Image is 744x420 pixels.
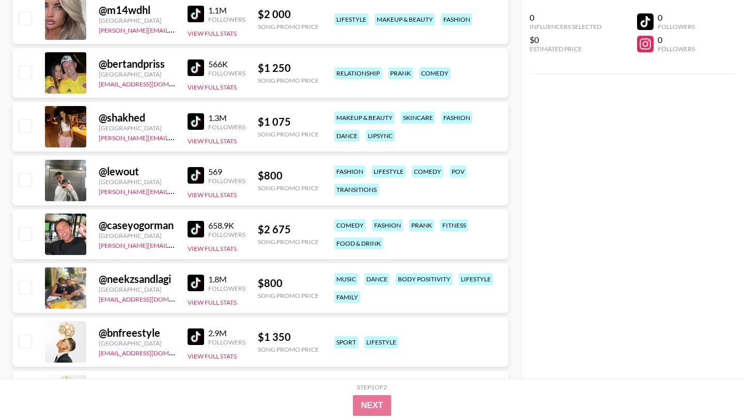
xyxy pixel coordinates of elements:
[334,112,395,124] div: makeup & beauty
[530,45,601,53] div: Estimated Price
[208,231,245,238] div: Followers
[99,24,252,34] a: [PERSON_NAME][EMAIL_ADDRESS][DOMAIN_NAME]
[208,69,245,77] div: Followers
[334,130,360,142] div: dance
[188,191,237,199] button: View Full Stats
[364,336,398,348] div: lifestyle
[334,166,365,177] div: fashion
[188,221,204,237] img: TikTok
[99,286,175,293] div: [GEOGRAPHIC_DATA]
[388,67,413,79] div: prank
[258,130,319,138] div: Song Promo Price
[334,219,366,231] div: comedy
[99,17,175,24] div: [GEOGRAPHIC_DATA]
[409,219,434,231] div: prank
[188,29,237,37] button: View Full Stats
[334,273,358,285] div: music
[258,8,319,21] div: $ 2 000
[692,368,732,408] iframe: Drift Widget Chat Controller
[99,339,175,347] div: [GEOGRAPHIC_DATA]
[188,137,237,145] button: View Full Stats
[441,13,472,25] div: fashion
[658,12,695,23] div: 0
[188,328,204,345] img: TikTok
[99,165,175,178] div: @ lewout
[334,237,383,249] div: food & drink
[99,239,252,249] a: [PERSON_NAME][EMAIL_ADDRESS][DOMAIN_NAME]
[530,23,601,31] div: Influencers Selected
[258,292,319,299] div: Song Promo Price
[208,167,245,177] div: 569
[208,16,245,23] div: Followers
[258,77,319,84] div: Song Promo Price
[334,184,379,196] div: transitions
[372,219,403,231] div: fashion
[258,184,319,192] div: Song Promo Price
[188,6,204,22] img: TikTok
[99,232,175,239] div: [GEOGRAPHIC_DATA]
[188,275,204,291] img: TikTok
[99,178,175,186] div: [GEOGRAPHIC_DATA]
[258,169,319,182] div: $ 800
[412,166,443,177] div: comedy
[99,124,175,132] div: [GEOGRAPHIC_DATA]
[99,70,175,78] div: [GEOGRAPHIC_DATA]
[99,57,175,70] div: @ bertandpriss
[441,112,472,124] div: fashion
[258,223,319,236] div: $ 2 675
[99,347,203,357] a: [EMAIL_ADDRESS][DOMAIN_NAME]
[99,4,175,17] div: @ m14wdhl
[334,291,360,303] div: family
[188,352,237,360] button: View Full Stats
[99,219,175,232] div: @ caseyogorman
[459,273,493,285] div: lifestyle
[258,23,319,31] div: Song Promo Price
[208,177,245,185] div: Followers
[334,67,382,79] div: relationship
[99,326,175,339] div: @ bnfreestyle
[188,245,237,252] button: View Full Stats
[658,45,695,53] div: Followers
[99,111,175,124] div: @ shakhed
[658,23,695,31] div: Followers
[188,83,237,91] button: View Full Stats
[208,59,245,69] div: 566K
[530,35,601,45] div: $0
[334,13,368,25] div: lifestyle
[208,338,245,346] div: Followers
[258,62,319,74] div: $ 1 250
[258,238,319,246] div: Song Promo Price
[258,115,319,128] div: $ 1 075
[371,166,406,177] div: lifestyle
[188,167,204,184] img: TikTok
[258,277,319,290] div: $ 800
[366,130,395,142] div: lipsync
[188,113,204,130] img: TikTok
[396,273,453,285] div: body positivity
[401,112,435,124] div: skincare
[440,219,468,231] div: fitness
[208,274,245,284] div: 1.8M
[334,336,358,348] div: sport
[357,383,387,391] div: Step 1 of 2
[208,113,245,123] div: 1.3M
[375,13,435,25] div: makeup & beauty
[530,12,601,23] div: 0
[99,78,203,88] a: [EMAIL_ADDRESS][DOMAIN_NAME]
[99,293,203,303] a: [EMAIL_ADDRESS][DOMAIN_NAME]
[658,35,695,45] div: 0
[208,123,245,131] div: Followers
[208,220,245,231] div: 658.9K
[258,331,319,343] div: $ 1 350
[99,273,175,286] div: @ neekzsandlagi
[364,273,390,285] div: dance
[188,298,237,306] button: View Full Stats
[208,328,245,338] div: 2.9M
[188,59,204,76] img: TikTok
[450,166,467,177] div: pov
[99,186,252,196] a: [PERSON_NAME][EMAIL_ADDRESS][DOMAIN_NAME]
[99,132,252,142] a: [PERSON_NAME][EMAIL_ADDRESS][DOMAIN_NAME]
[258,346,319,353] div: Song Promo Price
[208,5,245,16] div: 1.1M
[208,284,245,292] div: Followers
